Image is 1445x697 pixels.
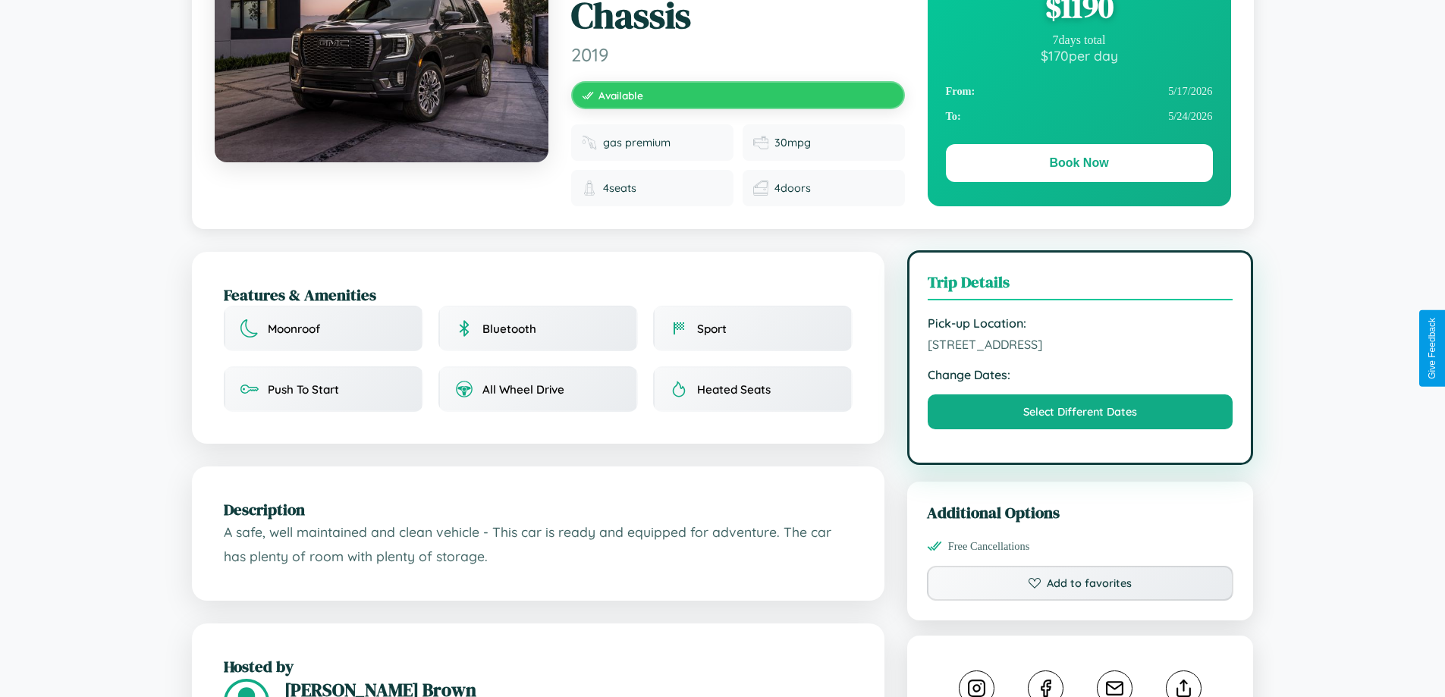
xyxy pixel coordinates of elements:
h2: Description [224,498,853,520]
span: [STREET_ADDRESS] [928,337,1233,352]
img: Seats [582,181,597,196]
div: $ 170 per day [946,47,1213,64]
h2: Hosted by [224,655,853,677]
button: Add to favorites [927,566,1234,601]
span: Available [598,89,643,102]
span: Moonroof [268,322,320,336]
span: Heated Seats [697,382,771,397]
button: Book Now [946,144,1213,182]
strong: Change Dates: [928,367,1233,382]
span: All Wheel Drive [482,382,564,397]
span: gas premium [603,136,671,149]
div: Give Feedback [1427,318,1437,379]
span: Bluetooth [482,322,536,336]
span: Free Cancellations [948,540,1030,553]
strong: From: [946,85,975,98]
span: 30 mpg [774,136,811,149]
span: 4 seats [603,181,636,195]
strong: To: [946,110,961,123]
div: 5 / 24 / 2026 [946,104,1213,129]
div: 7 days total [946,33,1213,47]
p: A safe, well maintained and clean vehicle - This car is ready and equipped for adventure. The car... [224,520,853,568]
img: Doors [753,181,768,196]
span: Push To Start [268,382,339,397]
strong: Pick-up Location: [928,316,1233,331]
img: Fuel type [582,135,597,150]
h3: Additional Options [927,501,1234,523]
span: Sport [697,322,727,336]
div: 5 / 17 / 2026 [946,79,1213,104]
button: Select Different Dates [928,394,1233,429]
h2: Features & Amenities [224,284,853,306]
img: Fuel efficiency [753,135,768,150]
span: 4 doors [774,181,811,195]
h3: Trip Details [928,271,1233,300]
span: 2019 [571,43,905,66]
